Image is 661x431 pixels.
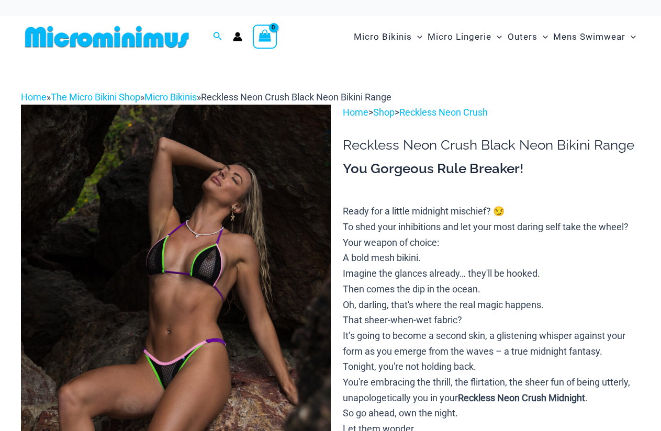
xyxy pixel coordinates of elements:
[551,21,638,53] a: Mens SwimwearMenu ToggleMenu Toggle
[213,30,222,43] a: Search icon link
[343,105,640,120] p: > >
[350,19,640,54] nav: Site Navigation
[508,24,537,50] span: Outers
[399,107,488,118] a: Reckless Neon Crush
[21,25,193,49] img: MM SHOP LOGO FLAT
[21,92,391,103] span: » » »
[351,21,425,53] a: Micro BikinisMenu ToggleMenu Toggle
[201,92,391,103] span: Reckless Neon Crush Black Neon Bikini Range
[491,24,502,50] span: Menu Toggle
[425,21,505,53] a: Micro LingerieMenu ToggleMenu Toggle
[373,107,395,118] a: Shop
[412,24,422,50] span: Menu Toggle
[354,24,412,50] span: Micro Bikinis
[233,32,242,41] a: Account icon link
[253,25,277,49] a: View Shopping Cart, empty
[343,160,640,178] h3: You Gorgeous Rule Breaker!
[625,24,636,50] span: Menu Toggle
[343,107,368,118] a: Home
[428,24,491,50] span: Micro Lingerie
[51,92,140,103] a: The Micro Bikini Shop
[505,21,551,53] a: OutersMenu ToggleMenu Toggle
[343,137,640,153] h1: Reckless Neon Crush Black Neon Bikini Range
[144,92,197,103] a: Micro Bikinis
[553,24,625,50] span: Mens Swimwear
[537,24,548,50] span: Menu Toggle
[21,92,47,103] a: Home
[458,392,585,403] b: Reckless Neon Crush Midnight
